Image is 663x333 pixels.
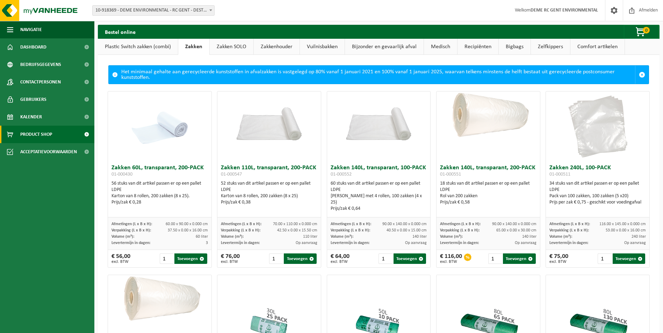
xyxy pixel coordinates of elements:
a: Vuilnisbakken [300,39,345,55]
img: 01-000547 [217,91,321,143]
button: Toevoegen [174,253,207,264]
span: 240 liter [632,235,646,239]
button: 0 [624,25,659,39]
span: Verpakking (L x B x H): [111,228,151,232]
input: 1 [488,253,502,264]
div: Rol van 200 zakken [440,193,536,199]
img: 01-000430 [125,91,195,161]
h3: Zakken 240L, 100-PACK [549,165,646,179]
a: Zelfkippers [531,39,570,55]
span: Acceptatievoorwaarden [20,143,77,161]
span: 10-918369 - DEME ENVIRONMENTAL - RC GENT - DESTELDONK [92,5,215,16]
span: 90.00 x 140.00 x 0.000 cm [492,222,536,226]
div: LDPE [221,187,317,193]
div: Prijs per zak € 0,75 - geschikt voor voedingafval [549,199,646,206]
button: Toevoegen [613,253,645,264]
span: Levertermijn in dagen: [221,241,260,245]
a: Zakkenhouder [254,39,300,55]
span: Volume (m³): [111,235,134,239]
span: 01-000551 [440,172,461,177]
span: Levertermijn in dagen: [111,241,150,245]
span: excl. BTW [440,260,462,264]
div: € 76,00 [221,253,240,264]
span: 10-918369 - DEME ENVIRONMENTAL - RC GENT - DESTELDONK [93,6,214,15]
div: Prijs/zak € 0,28 [111,199,208,206]
span: Afmetingen (L x B x H): [221,222,261,226]
img: 01-000511 [563,91,633,161]
span: 65.00 x 0.00 x 30.00 cm [496,228,536,232]
input: 1 [379,253,392,264]
span: 53.00 x 0.00 x 16.00 cm [606,228,646,232]
img: 01-000510 [108,275,211,327]
span: 140 liter [522,235,536,239]
button: Toevoegen [394,253,426,264]
div: € 116,00 [440,253,462,264]
span: 01-000552 [331,172,352,177]
div: Karton van 8 rollen, 200 zakken (8 x 25) [221,193,317,199]
div: Karton van 8 rollen, 200 zakken (8 x 25). [111,193,208,199]
span: Levertermijn in dagen: [440,241,479,245]
span: Product Shop [20,126,52,143]
span: 110 liter [303,235,317,239]
span: Op aanvraag [405,241,427,245]
span: Op aanvraag [515,241,536,245]
h3: Zakken 140L, transparant, 100-PACK [331,165,427,179]
div: Het minimaal gehalte aan gerecycleerde kunststoffen in afvalzakken is vastgelegd op 80% vanaf 1 j... [121,66,635,84]
span: Op aanvraag [296,241,317,245]
span: Volume (m³): [331,235,353,239]
span: excl. BTW [111,260,130,264]
span: Contactpersonen [20,73,61,91]
span: 40.50 x 0.00 x 15.00 cm [387,228,427,232]
h2: Bestel online [98,25,143,38]
span: Verpakking (L x B x H): [549,228,589,232]
div: Prijs/zak € 0,64 [331,206,427,212]
span: Levertermijn in dagen: [549,241,588,245]
div: 52 stuks van dit artikel passen er op een pallet [221,180,317,206]
span: Volume (m³): [440,235,463,239]
span: Kalender [20,108,42,126]
button: Toevoegen [503,253,535,264]
span: 42.50 x 0.00 x 15.50 cm [277,228,317,232]
div: Prijs/zak € 0,58 [440,199,536,206]
span: Dashboard [20,38,46,56]
span: excl. BTW [331,260,349,264]
span: Verpakking (L x B x H): [440,228,480,232]
span: 60.00 x 90.00 x 0.000 cm [166,222,208,226]
span: 0 [643,27,650,34]
a: Bigbags [499,39,531,55]
div: LDPE [111,187,208,193]
span: 3 [206,241,208,245]
span: excl. BTW [221,260,240,264]
h3: Zakken 110L, transparant, 200-PACK [221,165,317,179]
div: Prijs/zak € 0,38 [221,199,317,206]
span: 140 liter [412,235,427,239]
div: LDPE [331,187,427,193]
span: 60 liter [196,235,208,239]
span: Afmetingen (L x B x H): [549,222,590,226]
img: 01-000551 [437,91,540,143]
button: Toevoegen [284,253,316,264]
a: Plastic Switch zakken (combi) [98,39,178,55]
div: € 56,00 [111,253,130,264]
div: 56 stuks van dit artikel passen er op een pallet [111,180,208,206]
span: 01-000430 [111,172,132,177]
div: 34 stuks van dit artikel passen er op een pallet [549,180,646,206]
span: Afmetingen (L x B x H): [331,222,371,226]
span: 01-000547 [221,172,242,177]
h3: Zakken 140L, transparant, 200-PACK [440,165,536,179]
h3: Zakken 60L, transparant, 200-PACK [111,165,208,179]
span: Navigatie [20,21,42,38]
strong: DEME RC GENT ENVIRONMENTAL [531,8,598,13]
span: Gebruikers [20,91,46,108]
a: Recipiënten [457,39,498,55]
input: 1 [598,253,612,264]
span: Afmetingen (L x B x H): [440,222,481,226]
span: excl. BTW [549,260,568,264]
span: Levertermijn in dagen: [331,241,369,245]
a: Zakken SOLO [210,39,253,55]
span: Afmetingen (L x B x H): [111,222,152,226]
span: Verpakking (L x B x H): [221,228,260,232]
span: 70.00 x 110.00 x 0.000 cm [273,222,317,226]
div: 18 stuks van dit artikel passen er op een pallet [440,180,536,206]
span: Volume (m³): [221,235,244,239]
